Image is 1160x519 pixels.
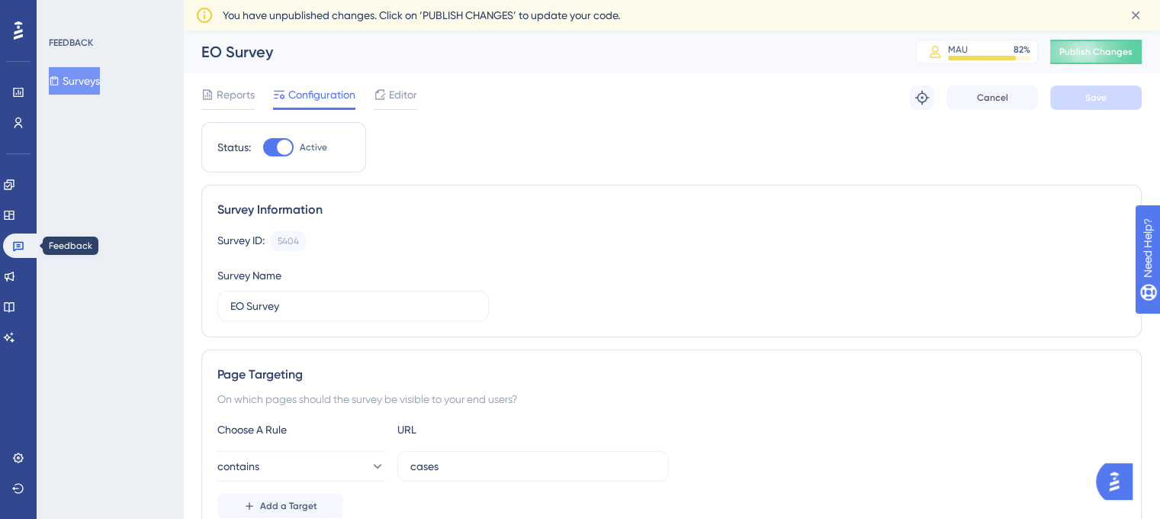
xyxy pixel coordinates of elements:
span: Configuration [288,85,355,104]
button: contains [217,451,385,482]
div: Survey ID: [217,231,265,251]
input: Type your Survey name [230,298,476,314]
span: Save [1085,92,1107,104]
div: Survey Name [217,266,281,285]
span: Publish Changes [1059,46,1133,58]
div: 82 % [1014,44,1030,56]
button: Add a Target [217,494,343,518]
iframe: UserGuiding AI Assistant Launcher [1096,459,1142,504]
div: MAU [948,44,968,56]
div: On which pages should the survey be visible to your end users? [217,390,1126,408]
span: Cancel [977,92,1008,104]
span: You have unpublished changes. Click on ‘PUBLISH CHANGES’ to update your code. [223,6,620,24]
button: Surveys [49,67,100,95]
div: Survey Information [217,201,1126,219]
button: Publish Changes [1050,40,1142,64]
span: Editor [389,85,417,104]
span: Need Help? [36,4,95,22]
span: Active [300,141,327,153]
div: 5404 [278,235,299,247]
button: Cancel [946,85,1038,110]
div: Status: [217,138,251,156]
span: Add a Target [260,500,317,512]
span: Reports [217,85,255,104]
div: FEEDBACK [49,37,93,49]
input: yourwebsite.com/path [410,458,656,475]
div: Page Targeting [217,366,1126,384]
span: contains [217,457,259,475]
div: EO Survey [201,41,878,63]
div: URL [397,421,565,439]
div: Choose A Rule [217,421,385,439]
button: Save [1050,85,1142,110]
